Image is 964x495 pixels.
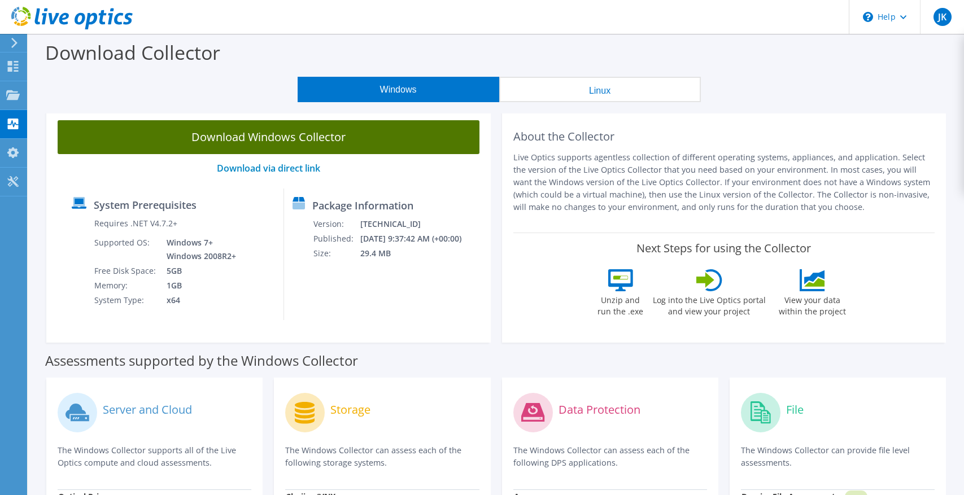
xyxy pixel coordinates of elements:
td: Published: [313,231,360,246]
button: Linux [499,77,701,102]
label: Data Protection [559,404,640,415]
td: 5GB [158,264,238,278]
p: Live Optics supports agentless collection of different operating systems, appliances, and applica... [513,151,935,213]
label: Log into the Live Optics portal and view your project [652,291,766,317]
td: Free Disk Space: [94,264,158,278]
label: Storage [330,404,370,415]
label: Next Steps for using the Collector [636,242,811,255]
td: Supported OS: [94,235,158,264]
td: x64 [158,293,238,308]
p: The Windows Collector can provide file level assessments. [741,444,935,469]
td: 1GB [158,278,238,293]
p: The Windows Collector can assess each of the following DPS applications. [513,444,707,469]
span: JK [934,8,952,26]
td: [DATE] 9:37:42 AM (+00:00) [360,231,477,246]
td: Version: [313,217,360,231]
td: Windows 7+ Windows 2008R2+ [158,235,238,264]
p: The Windows Collector supports all of the Live Optics compute and cloud assessments. [58,444,251,469]
label: File [786,404,804,415]
label: Server and Cloud [103,404,192,415]
label: Requires .NET V4.7.2+ [94,218,177,229]
label: Download Collector [45,40,220,65]
td: 29.4 MB [360,246,477,261]
a: Download via direct link [217,162,320,174]
h2: About the Collector [513,130,935,143]
label: Unzip and run the .exe [595,291,647,317]
td: [TECHNICAL_ID] [360,217,477,231]
a: Download Windows Collector [58,120,479,154]
label: System Prerequisites [94,199,197,211]
label: Assessments supported by the Windows Collector [45,355,358,366]
p: The Windows Collector can assess each of the following storage systems. [285,444,479,469]
label: Package Information [312,200,413,211]
button: Windows [298,77,499,102]
td: Memory: [94,278,158,293]
td: System Type: [94,293,158,308]
svg: \n [863,12,873,22]
label: View your data within the project [772,291,853,317]
td: Size: [313,246,360,261]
